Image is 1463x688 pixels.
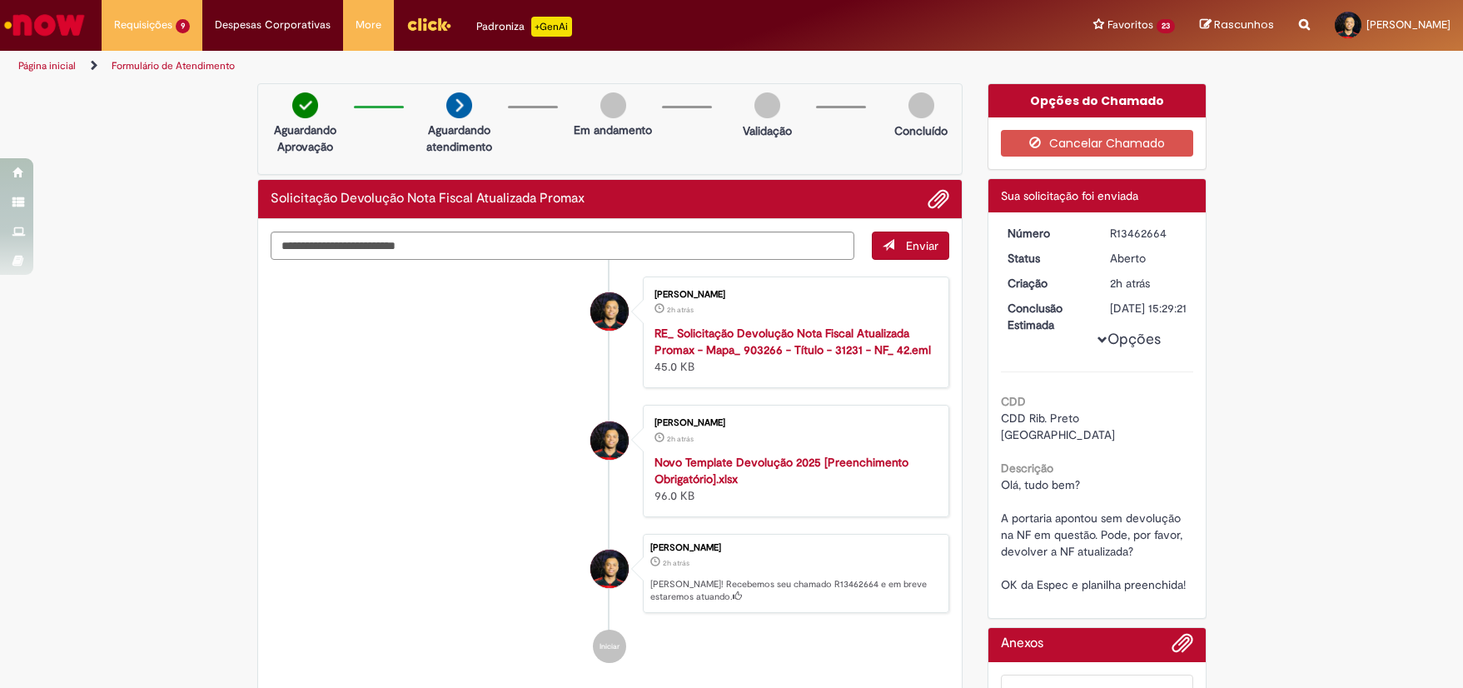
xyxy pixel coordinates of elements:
[894,122,948,139] p: Concluído
[476,17,572,37] div: Padroniza
[663,558,689,568] time: 29/08/2025 14:29:16
[356,17,381,33] span: More
[654,418,932,428] div: [PERSON_NAME]
[995,275,1097,292] dt: Criação
[667,434,694,444] span: 2h atrás
[654,325,932,375] div: 45.0 KB
[1110,275,1187,292] div: 29/08/2025 14:29:16
[1157,19,1175,33] span: 23
[654,454,932,504] div: 96.0 KB
[1200,17,1274,33] a: Rascunhos
[114,17,172,33] span: Requisições
[600,92,626,118] img: img-circle-grey.png
[406,12,451,37] img: click_logo_yellow_360x200.png
[1001,461,1053,476] b: Descrição
[928,188,949,210] button: Adicionar anexos
[654,290,932,300] div: [PERSON_NAME]
[531,17,572,37] p: +GenAi
[1110,225,1187,242] div: R13462664
[2,8,87,42] img: ServiceNow
[1001,130,1193,157] button: Cancelar Chamado
[292,92,318,118] img: check-circle-green.png
[215,17,331,33] span: Despesas Corporativas
[1366,17,1451,32] span: [PERSON_NAME]
[112,59,235,72] a: Formulário de Atendimento
[271,260,950,680] ul: Histórico de tíquete
[995,225,1097,242] dt: Número
[743,122,792,139] p: Validação
[663,558,689,568] span: 2h atrás
[988,84,1206,117] div: Opções do Chamado
[419,122,500,155] p: Aguardando atendimento
[18,59,76,72] a: Página inicial
[1110,250,1187,267] div: Aberto
[667,434,694,444] time: 29/08/2025 14:28:07
[1110,276,1150,291] span: 2h atrás
[995,300,1097,333] dt: Conclusão Estimada
[1001,394,1026,409] b: CDD
[650,578,940,604] p: [PERSON_NAME]! Recebemos seu chamado R13462664 e em breve estaremos atuando.
[590,292,629,331] div: Luis Gabriel dos Reis Camargo
[271,192,585,207] h2: Solicitação Devolução Nota Fiscal Atualizada Promax Histórico de tíquete
[1001,411,1115,442] span: CDD Rib. Preto [GEOGRAPHIC_DATA]
[1172,632,1193,662] button: Adicionar anexos
[271,534,950,614] li: Luis Gabriel dos Reis Camargo
[265,122,346,155] p: Aguardando Aprovação
[1214,17,1274,32] span: Rascunhos
[995,250,1097,267] dt: Status
[574,122,652,138] p: Em andamento
[1001,188,1138,203] span: Sua solicitação foi enviada
[590,550,629,588] div: Luis Gabriel dos Reis Camargo
[650,543,940,553] div: [PERSON_NAME]
[1107,17,1153,33] span: Favoritos
[446,92,472,118] img: arrow-next.png
[12,51,963,82] ul: Trilhas de página
[872,232,949,260] button: Enviar
[1001,477,1186,592] span: Olá, tudo bem? A portaria apontou sem devolução na NF em questão. Pode, por favor, devolver a NF ...
[667,305,694,315] time: 29/08/2025 14:28:20
[654,455,908,486] a: Novo Template Devolução 2025 [Preenchimento Obrigatório].xlsx
[1110,276,1150,291] time: 29/08/2025 14:29:16
[908,92,934,118] img: img-circle-grey.png
[906,238,938,253] span: Enviar
[1110,300,1187,317] div: [DATE] 15:29:21
[654,326,931,357] a: RE_ Solicitação Devolução Nota Fiscal Atualizada Promax - Mapa_ 903266 - Título - 31231 - NF_ 42.eml
[176,19,190,33] span: 9
[1001,636,1043,651] h2: Anexos
[271,232,855,261] textarea: Digite sua mensagem aqui...
[667,305,694,315] span: 2h atrás
[754,92,780,118] img: img-circle-grey.png
[590,421,629,460] div: Luis Gabriel dos Reis Camargo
